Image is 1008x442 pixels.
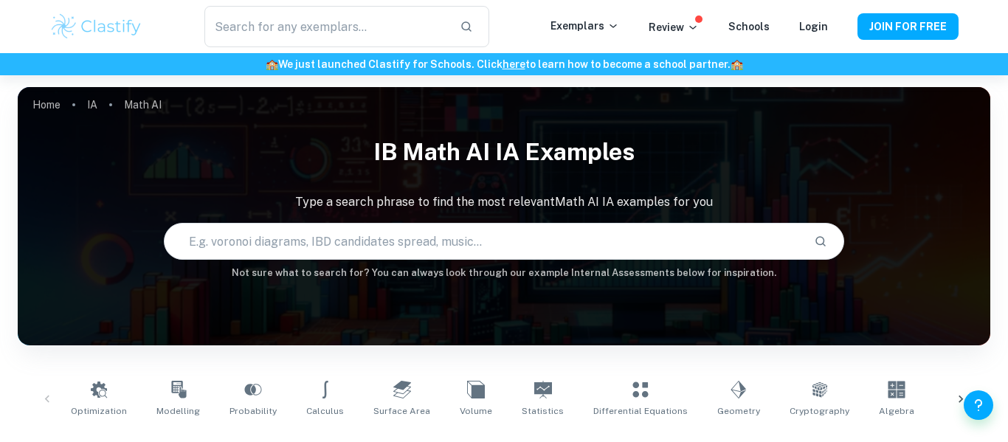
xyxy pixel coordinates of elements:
span: Probability [229,404,277,418]
a: Login [799,21,828,32]
span: Surface Area [373,404,430,418]
h6: We just launched Clastify for Schools. Click to learn how to become a school partner. [3,56,1005,72]
button: JOIN FOR FREE [857,13,959,40]
h6: Not sure what to search for? You can always look through our example Internal Assessments below f... [18,266,990,280]
p: Review [649,19,699,35]
p: Math AI [124,97,162,113]
span: Calculus [306,404,344,418]
span: 🏫 [731,58,743,70]
a: Home [32,94,61,115]
input: E.g. voronoi diagrams, IBD candidates spread, music... [165,221,803,262]
a: here [503,58,525,70]
span: Cryptography [790,404,849,418]
img: Clastify logo [49,12,143,41]
p: Type a search phrase to find the most relevant Math AI IA examples for you [18,193,990,211]
span: Algebra [879,404,914,418]
span: Optimization [71,404,127,418]
input: Search for any exemplars... [204,6,448,47]
span: 🏫 [266,58,278,70]
button: Search [808,229,833,254]
a: Schools [728,21,770,32]
span: Geometry [717,404,760,418]
span: Modelling [156,404,200,418]
p: Exemplars [550,18,619,34]
span: Statistics [522,404,564,418]
a: IA [87,94,97,115]
h1: IB Math AI IA examples [18,128,990,176]
button: Help and Feedback [964,390,993,420]
span: Differential Equations [593,404,688,418]
span: Volume [460,404,492,418]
